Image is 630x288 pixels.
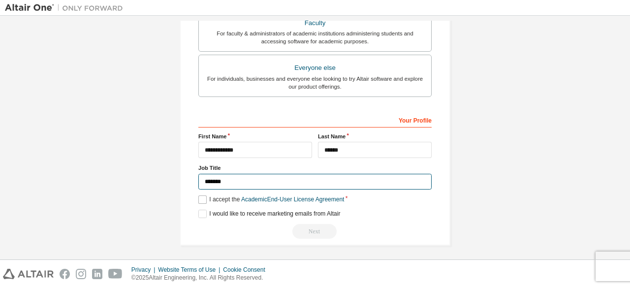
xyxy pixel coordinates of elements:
div: Read and acccept EULA to continue [198,224,432,239]
img: linkedin.svg [92,269,102,279]
div: For individuals, businesses and everyone else looking to try Altair software and explore our prod... [205,75,425,91]
div: Everyone else [205,61,425,75]
div: For faculty & administrators of academic institutions administering students and accessing softwa... [205,30,425,45]
div: Website Terms of Use [158,266,223,274]
label: I accept the [198,195,344,204]
img: facebook.svg [60,269,70,279]
img: altair_logo.svg [3,269,54,279]
img: Altair One [5,3,128,13]
label: Job Title [198,164,432,172]
img: youtube.svg [108,269,123,279]
div: Privacy [131,266,158,274]
div: Your Profile [198,112,432,128]
label: First Name [198,132,312,140]
div: Faculty [205,16,425,30]
p: © 2025 Altair Engineering, Inc. All Rights Reserved. [131,274,271,282]
img: instagram.svg [76,269,86,279]
label: Last Name [318,132,432,140]
label: I would like to receive marketing emails from Altair [198,210,340,218]
div: Cookie Consent [223,266,271,274]
a: Academic End-User License Agreement [241,196,344,203]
